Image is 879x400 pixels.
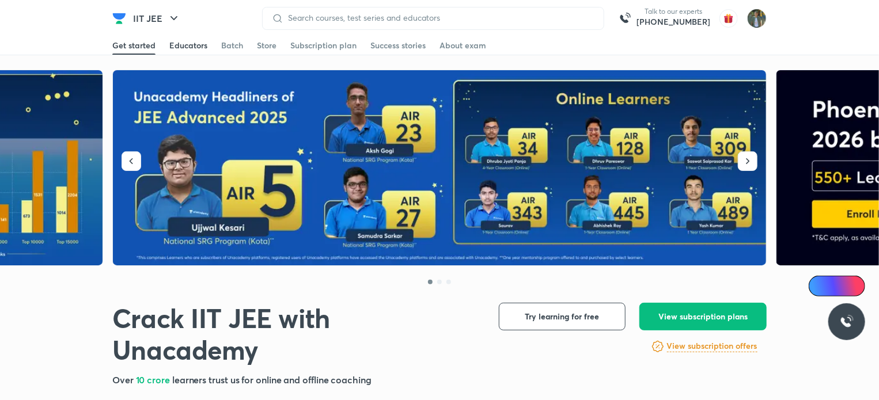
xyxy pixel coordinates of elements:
[290,36,357,55] a: Subscription plan
[667,340,757,352] h6: View subscription offers
[221,36,243,55] a: Batch
[257,40,276,51] div: Store
[816,281,825,291] img: Icon
[499,303,626,330] button: Try learning for free
[112,12,126,25] img: Company Logo
[828,281,858,291] span: Ai Doubts
[639,303,767,330] button: View subscription plans
[112,303,480,366] h1: Crack IIT JEE with Unacademy
[636,7,710,16] p: Talk to our experts
[809,276,865,296] a: Ai Doubts
[283,13,594,22] input: Search courses, test series and educators
[440,36,486,55] a: About exam
[747,9,767,28] img: Akanksha Roy
[221,40,243,51] div: Batch
[290,40,357,51] div: Subscription plan
[257,36,276,55] a: Store
[525,311,600,322] span: Try learning for free
[169,40,207,51] div: Educators
[667,340,757,353] a: View subscription offers
[172,374,372,386] span: learners trust us for online and offline coaching
[658,311,748,322] span: View subscription plans
[136,374,172,386] span: 10 crore
[613,7,636,30] img: call-us
[440,40,486,51] div: About exam
[719,9,738,28] img: avatar
[370,36,426,55] a: Success stories
[112,36,156,55] a: Get started
[126,7,188,30] button: IIT JEE
[112,40,156,51] div: Get started
[169,36,207,55] a: Educators
[840,315,854,329] img: ttu
[636,16,710,28] a: [PHONE_NUMBER]
[370,40,426,51] div: Success stories
[112,374,136,386] span: Over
